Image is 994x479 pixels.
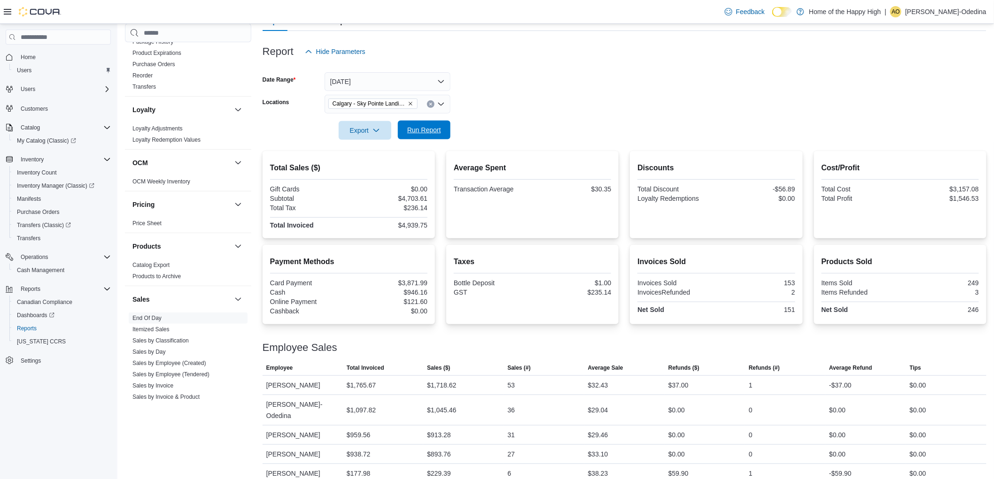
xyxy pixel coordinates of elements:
[132,371,210,378] a: Sales by Employee (Tendered)
[2,153,115,166] button: Inventory
[637,279,714,287] div: Invoices Sold
[350,298,427,305] div: $121.60
[9,296,115,309] button: Canadian Compliance
[17,266,64,274] span: Cash Management
[13,220,75,231] a: Transfers (Classic)
[21,357,41,365] span: Settings
[17,122,44,133] button: Catalog
[668,364,699,372] span: Refunds ($)
[233,294,244,305] button: Sales
[21,253,48,261] span: Operations
[637,289,714,296] div: InvoicesRefunded
[347,364,384,372] span: Total Invoiced
[263,426,343,444] div: [PERSON_NAME]
[132,50,181,56] a: Product Expirations
[588,429,608,441] div: $29.46
[9,192,115,205] button: Manifests
[347,404,376,416] div: $1,097.82
[132,394,200,400] a: Sales by Invoice & Product
[507,429,515,441] div: 31
[910,429,926,441] div: $0.00
[132,105,155,114] h3: Loyalty
[270,307,347,315] div: Cashback
[125,176,251,191] div: OCM
[772,7,792,17] input: Dark Mode
[902,289,979,296] div: 3
[132,178,190,185] a: OCM Weekly Inventory
[13,265,68,276] a: Cash Management
[407,125,441,135] span: Run Report
[822,289,899,296] div: Items Refunded
[17,338,66,345] span: [US_STATE] CCRS
[21,124,40,131] span: Catalog
[21,53,36,61] span: Home
[301,42,369,61] button: Hide Parameters
[17,312,54,319] span: Dashboards
[17,235,40,242] span: Transfers
[454,279,531,287] div: Bottle Deposit
[21,285,40,293] span: Reports
[749,468,753,479] div: 1
[328,99,418,109] span: Calgary - Sky Pointe Landing - Fire & Flower
[829,404,846,416] div: $0.00
[749,429,753,441] div: 0
[17,355,111,366] span: Settings
[132,84,156,90] a: Transfers
[408,101,413,106] button: Remove Calgary - Sky Pointe Landing - Fire & Flower from selection in this group
[822,195,899,202] div: Total Profit
[17,154,47,165] button: Inventory
[9,64,115,77] button: Users
[132,261,170,269] span: Catalog Export
[132,348,166,356] span: Sales by Day
[427,380,456,391] div: $1,718.62
[132,326,170,333] a: Itemized Sales
[132,220,162,227] a: Price Sheet
[507,468,511,479] div: 6
[132,295,150,304] h3: Sales
[132,382,173,389] a: Sales by Invoice
[21,105,48,113] span: Customers
[125,218,251,233] div: Pricing
[2,121,115,134] button: Catalog
[637,256,795,267] h2: Invoices Sold
[233,157,244,168] button: OCM
[263,395,343,425] div: [PERSON_NAME]-Odedina
[910,364,921,372] span: Tips
[350,221,427,229] div: $4,939.75
[17,251,52,263] button: Operations
[263,342,337,353] h3: Employee Sales
[347,429,371,441] div: $959.56
[17,251,111,263] span: Operations
[132,158,148,167] h3: OCM
[822,306,848,313] strong: Net Sold
[13,310,58,321] a: Dashboards
[588,468,608,479] div: $38.23
[17,102,111,114] span: Customers
[270,221,314,229] strong: Total Invoiced
[339,121,391,140] button: Export
[13,233,111,244] span: Transfers
[17,169,57,176] span: Inventory Count
[233,104,244,115] button: Loyalty
[132,359,206,367] span: Sales by Employee (Created)
[668,404,685,416] div: $0.00
[270,279,347,287] div: Card Payment
[822,279,899,287] div: Items Sold
[350,204,427,212] div: $236.14
[588,380,608,391] div: $32.43
[17,355,45,366] a: Settings
[17,84,111,95] span: Users
[125,312,251,474] div: Sales
[263,376,343,395] div: [PERSON_NAME]
[13,323,40,334] a: Reports
[132,242,161,251] h3: Products
[892,6,900,17] span: AO
[9,179,115,192] a: Inventory Manager (Classic)
[17,298,72,306] span: Canadian Compliance
[668,380,689,391] div: $37.00
[13,167,111,178] span: Inventory Count
[829,380,851,391] div: -$37.00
